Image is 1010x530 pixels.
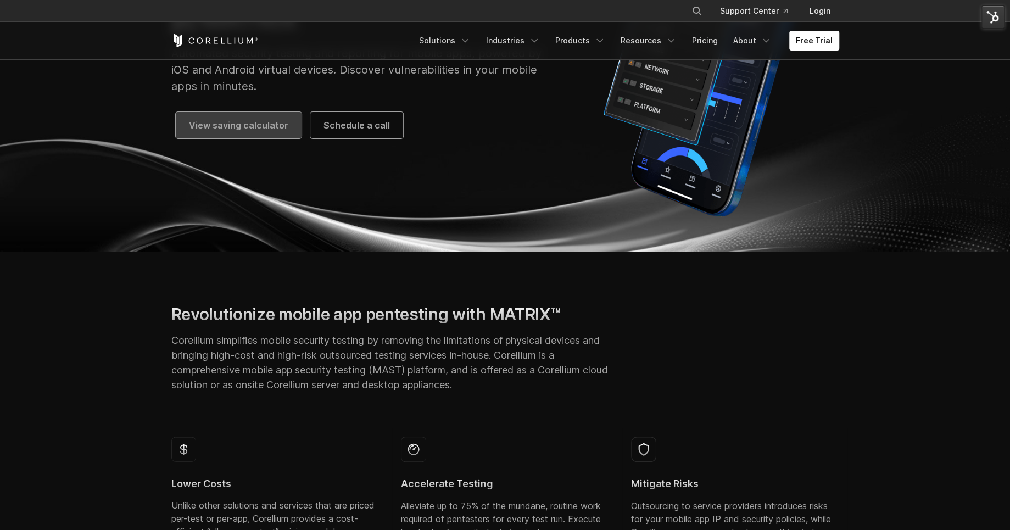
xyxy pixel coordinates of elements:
[171,34,259,47] a: Corellium Home
[789,31,839,51] a: Free Trial
[479,31,546,51] a: Industries
[176,112,302,138] a: View saving calculator
[310,112,403,138] a: Schedule a call
[171,45,552,94] p: Automated security testing and reporting for mobile apps, powered by iOS and Android virtual devi...
[171,437,196,462] img: icon--money
[412,31,839,51] div: Navigation Menu
[401,477,609,490] h4: Accelerate Testing
[171,477,380,490] h4: Lower Costs
[801,1,839,21] a: Login
[711,1,796,21] a: Support Center
[549,31,612,51] a: Products
[614,31,683,51] a: Resources
[631,477,839,490] h4: Mitigate Risks
[727,31,778,51] a: About
[323,119,390,132] span: Schedule a call
[171,333,609,392] p: Corellium simplifies mobile security testing by removing the limitations of physical devices and ...
[678,1,839,21] div: Navigation Menu
[412,31,477,51] a: Solutions
[981,5,1005,29] img: HubSpot Tools Menu Toggle
[687,1,707,21] button: Search
[189,119,288,132] span: View saving calculator
[685,31,724,51] a: Pricing
[171,304,609,325] h2: Revolutionize mobile app pentesting with MATRIX™
[401,437,426,462] img: icon--meter
[631,437,656,462] img: shield-02 (1)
